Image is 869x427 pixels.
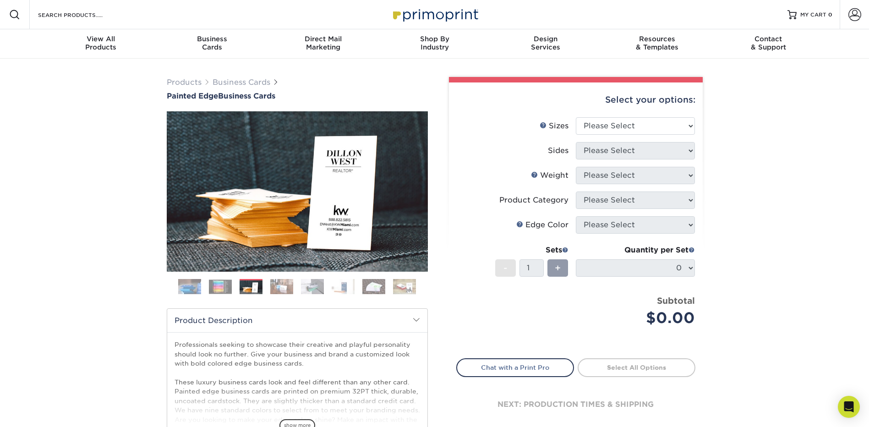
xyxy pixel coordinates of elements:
[531,170,568,181] div: Weight
[268,35,379,51] div: Marketing
[332,279,355,295] img: Business Cards 06
[516,219,568,230] div: Edge Color
[601,35,713,43] span: Resources
[713,35,824,43] span: Contact
[555,261,561,275] span: +
[178,275,201,298] img: Business Cards 01
[156,35,268,43] span: Business
[583,307,695,329] div: $0.00
[45,35,157,51] div: Products
[301,279,324,295] img: Business Cards 05
[838,396,860,418] div: Open Intercom Messenger
[576,245,695,256] div: Quantity per Set
[362,279,385,295] img: Business Cards 07
[156,35,268,51] div: Cards
[490,29,601,59] a: DesignServices
[209,279,232,294] img: Business Cards 02
[379,35,490,43] span: Shop By
[578,358,695,377] a: Select All Options
[167,92,428,100] a: Painted EdgeBusiness Cards
[213,78,270,87] a: Business Cards
[490,35,601,43] span: Design
[499,195,568,206] div: Product Category
[490,35,601,51] div: Services
[456,358,574,377] a: Chat with a Print Pro
[379,29,490,59] a: Shop ByIndustry
[167,92,218,100] span: Painted Edge
[540,120,568,131] div: Sizes
[45,35,157,43] span: View All
[713,29,824,59] a: Contact& Support
[657,296,695,306] strong: Subtotal
[167,92,428,100] h1: Business Cards
[456,82,695,117] div: Select your options:
[800,11,826,19] span: MY CART
[495,245,568,256] div: Sets
[45,29,157,59] a: View AllProducts
[601,29,713,59] a: Resources& Templates
[828,11,832,18] span: 0
[167,101,428,282] img: Painted Edge 03
[156,29,268,59] a: BusinessCards
[167,78,202,87] a: Products
[601,35,713,51] div: & Templates
[393,279,416,295] img: Business Cards 08
[503,261,508,275] span: -
[37,9,126,20] input: SEARCH PRODUCTS.....
[240,279,262,296] img: Business Cards 03
[548,145,568,156] div: Sides
[270,279,293,295] img: Business Cards 04
[713,35,824,51] div: & Support
[389,5,481,24] img: Primoprint
[167,309,427,332] h2: Product Description
[379,35,490,51] div: Industry
[268,29,379,59] a: Direct MailMarketing
[268,35,379,43] span: Direct Mail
